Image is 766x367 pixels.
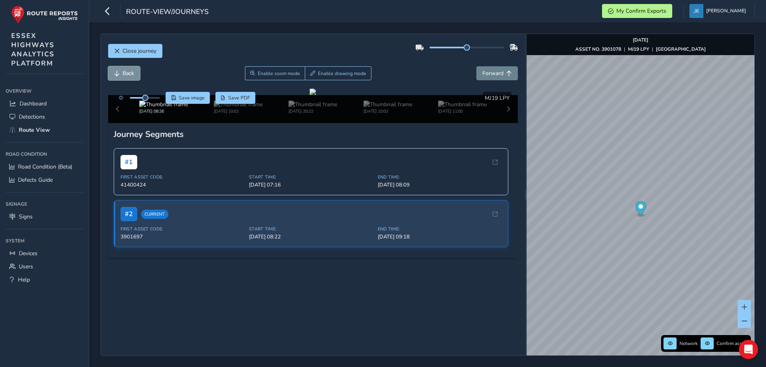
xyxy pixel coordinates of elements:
[689,4,703,18] img: diamond-layout
[6,235,83,247] div: System
[305,66,371,80] button: Draw
[575,46,706,52] div: | |
[679,340,698,347] span: Network
[120,226,245,232] span: First Asset Code:
[141,210,168,219] span: Current
[6,260,83,273] a: Users
[6,85,83,97] div: Overview
[20,100,47,107] span: Dashboard
[485,94,509,102] span: MJ19 LPY
[476,66,518,80] button: Forward
[108,44,162,58] button: Close journey
[19,250,38,257] span: Devices
[6,198,83,210] div: Signage
[245,66,305,80] button: Zoom
[114,129,513,140] div: Journey Segments
[249,226,373,232] span: Start Time:
[6,148,83,160] div: Road Condition
[120,207,137,221] span: # 2
[214,108,263,114] div: [DATE] 10:02
[228,95,250,101] span: Save PDF
[6,210,83,223] a: Signs
[602,4,672,18] button: My Confirm Exports
[139,101,188,108] img: Thumbnail frame
[19,113,45,121] span: Detections
[214,101,263,108] img: Thumbnail frame
[120,181,245,188] span: 41400424
[249,174,373,180] span: Start Time:
[628,46,649,52] strong: MJ19 LPY
[11,6,78,24] img: rr logo
[706,4,746,18] span: [PERSON_NAME]
[739,340,758,359] div: Open Intercom Messenger
[19,263,33,270] span: Users
[378,174,502,180] span: End Time:
[120,155,137,169] span: # 1
[288,108,337,114] div: [DATE] 20:22
[139,108,188,114] div: [DATE] 08:26
[656,46,706,52] strong: [GEOGRAPHIC_DATA]
[6,247,83,260] a: Devices
[108,66,140,80] button: Back
[122,69,134,77] span: Back
[258,70,300,77] span: Enable zoom mode
[6,273,83,286] a: Help
[318,70,366,77] span: Enable drawing mode
[6,97,83,110] a: Dashboard
[717,340,748,347] span: Confirm assets
[11,31,55,68] span: ESSEX HIGHWAYS ANALYTICS PLATFORM
[249,181,373,188] span: [DATE] 07:16
[19,126,50,134] span: Route View
[122,47,156,55] span: Close journey
[120,233,245,240] span: 3901697
[166,92,210,104] button: Save
[482,69,503,77] span: Forward
[378,226,502,232] span: End Time:
[6,110,83,123] a: Detections
[363,101,412,108] img: Thumbnail frame
[616,7,666,15] span: My Confirm Exports
[378,233,502,240] span: [DATE] 09:18
[633,37,648,43] strong: [DATE]
[635,201,646,218] div: Map marker
[438,108,487,114] div: [DATE] 11:00
[215,92,256,104] button: PDF
[19,213,33,220] span: Signs
[18,176,53,184] span: Defects Guide
[249,233,373,240] span: [DATE] 08:22
[288,101,337,108] img: Thumbnail frame
[126,7,209,18] span: route-view/journeys
[363,108,412,114] div: [DATE] 10:02
[6,123,83,137] a: Route View
[120,174,245,180] span: First Asset Code:
[6,173,83,186] a: Defects Guide
[6,160,83,173] a: Road Condition (Beta)
[689,4,749,18] button: [PERSON_NAME]
[438,101,487,108] img: Thumbnail frame
[378,181,502,188] span: [DATE] 08:09
[18,276,30,284] span: Help
[179,95,205,101] span: Save image
[18,163,72,171] span: Road Condition (Beta)
[575,46,621,52] strong: ASSET NO. 3901078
